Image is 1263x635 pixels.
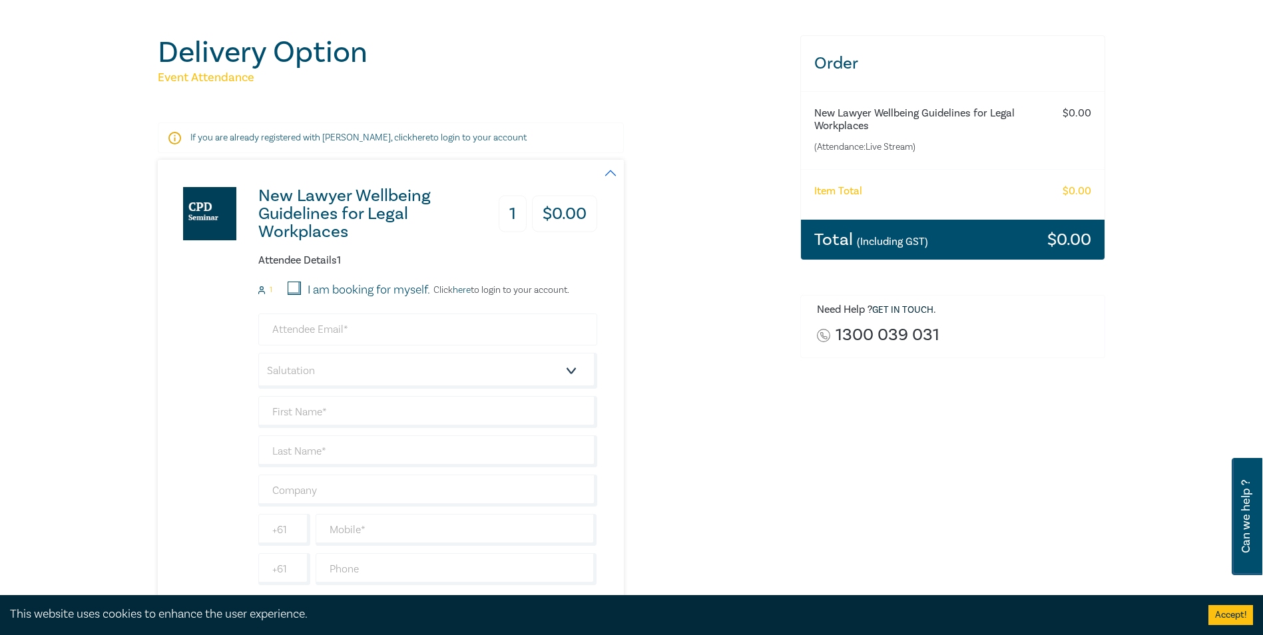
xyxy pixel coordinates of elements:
[532,196,597,232] h3: $ 0.00
[190,131,591,144] p: If you are already registered with [PERSON_NAME], click to login to your account
[814,140,1039,154] small: (Attendance: Live Stream )
[499,196,527,232] h3: 1
[1063,185,1091,198] h6: $ 0.00
[258,254,597,267] h6: Attendee Details 1
[258,435,597,467] input: Last Name*
[258,514,310,546] input: +61
[258,475,597,507] input: Company
[1240,466,1252,567] span: Can we help ?
[857,235,928,248] small: (Including GST)
[453,284,471,296] a: here
[872,304,933,316] a: Get in touch
[817,304,1095,317] h6: Need Help ? .
[430,285,569,296] p: Click to login to your account.
[836,326,939,344] a: 1300 039 031
[258,553,310,585] input: +61
[412,132,430,144] a: here
[801,36,1105,91] h3: Order
[814,231,928,248] h3: Total
[316,553,597,585] input: Phone
[270,286,272,295] small: 1
[316,514,597,546] input: Mobile*
[258,396,597,428] input: First Name*
[258,187,477,241] h3: New Lawyer Wellbeing Guidelines for Legal Workplaces
[1208,605,1253,625] button: Accept cookies
[183,187,236,240] img: New Lawyer Wellbeing Guidelines for Legal Workplaces
[1063,107,1091,120] h6: $ 0.00
[10,606,1188,623] div: This website uses cookies to enhance the user experience.
[1047,231,1091,248] h3: $ 0.00
[814,107,1039,132] h6: New Lawyer Wellbeing Guidelines for Legal Workplaces
[158,35,784,70] h1: Delivery Option
[158,70,784,86] h5: Event Attendance
[814,185,862,198] h6: Item Total
[258,314,597,345] input: Attendee Email*
[308,282,430,299] label: I am booking for myself.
